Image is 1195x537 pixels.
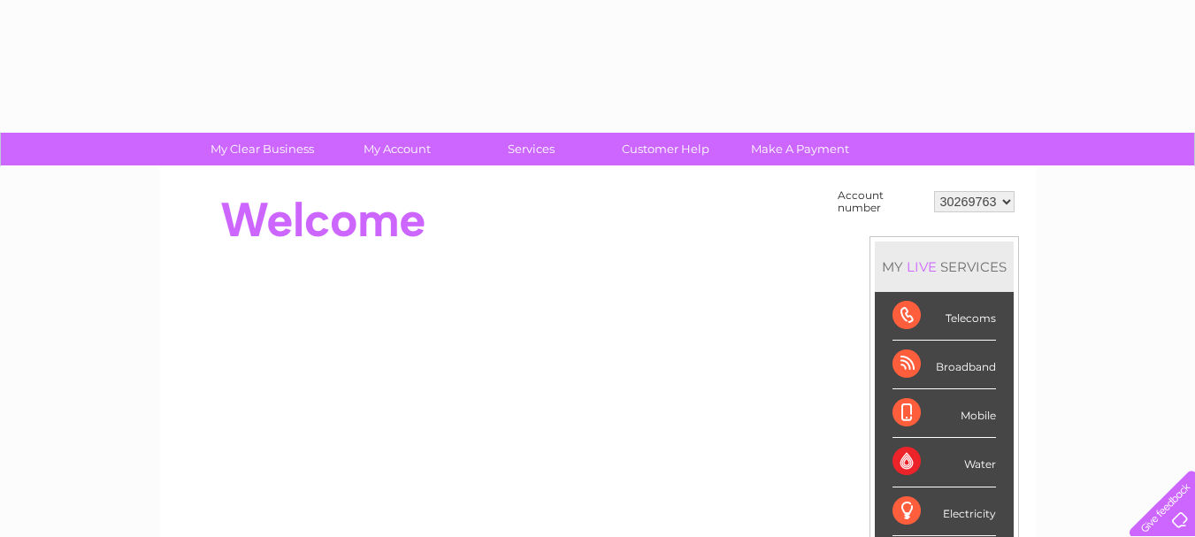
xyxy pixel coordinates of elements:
a: My Clear Business [189,133,335,165]
a: Services [458,133,604,165]
div: Telecoms [892,292,996,341]
a: My Account [324,133,470,165]
a: Customer Help [593,133,739,165]
td: Account number [833,185,930,219]
div: Broadband [892,341,996,389]
div: MY SERVICES [875,242,1014,292]
div: LIVE [903,258,940,275]
a: Make A Payment [727,133,873,165]
div: Water [892,438,996,487]
div: Electricity [892,487,996,536]
div: Mobile [892,389,996,438]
